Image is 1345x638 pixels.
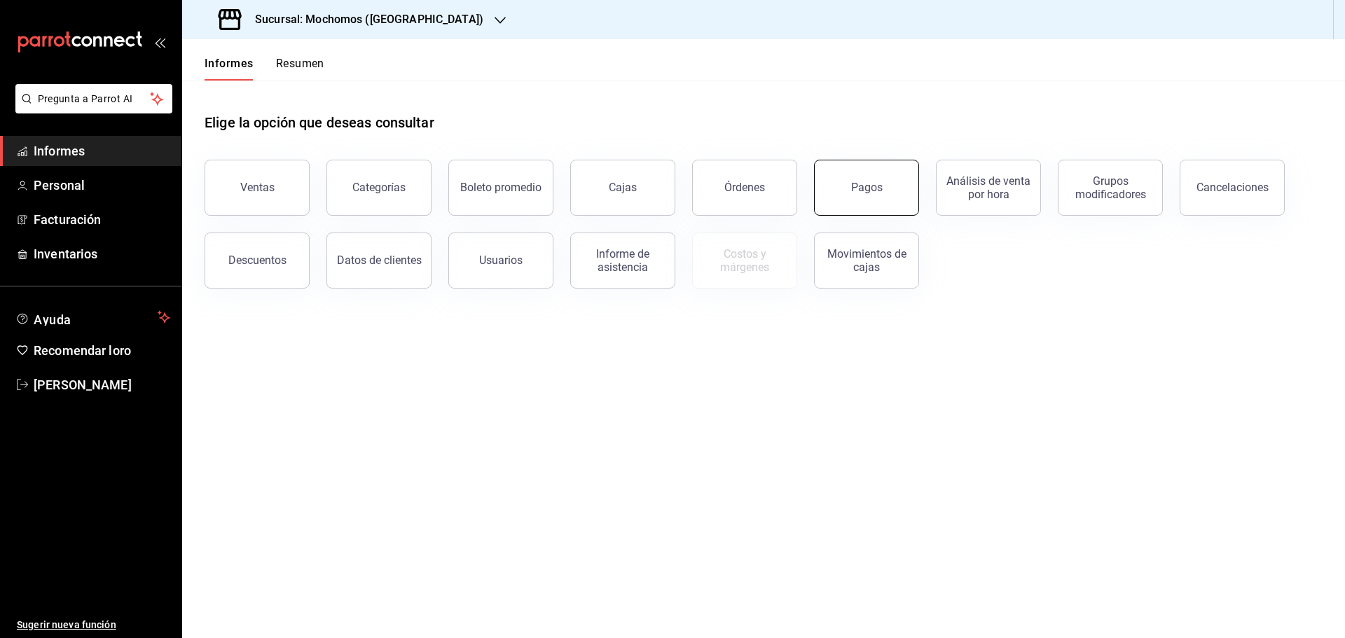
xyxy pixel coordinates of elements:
font: Descuentos [228,254,287,267]
font: Facturación [34,212,101,227]
button: Grupos modificadores [1058,160,1163,216]
font: [PERSON_NAME] [34,377,132,392]
font: Sucursal: Mochomos ([GEOGRAPHIC_DATA]) [255,13,483,26]
font: Inventarios [34,247,97,261]
button: Cajas [570,160,675,216]
div: pestañas de navegación [205,56,324,81]
font: Elige la opción que deseas consultar [205,114,434,131]
font: Pagos [851,181,883,194]
font: Cajas [609,181,637,194]
font: Sugerir nueva función [17,619,116,630]
font: Pregunta a Parrot AI [38,93,133,104]
a: Pregunta a Parrot AI [10,102,172,116]
button: Usuarios [448,233,553,289]
font: Informe de asistencia [596,247,649,274]
button: Pregunta a Parrot AI [15,84,172,113]
button: Boleto promedio [448,160,553,216]
font: Movimientos de cajas [827,247,906,274]
font: Boleto promedio [460,181,542,194]
button: Descuentos [205,233,310,289]
button: Datos de clientes [326,233,432,289]
font: Datos de clientes [337,254,422,267]
button: Cancelaciones [1180,160,1285,216]
font: Ayuda [34,312,71,327]
font: Usuarios [479,254,523,267]
font: Resumen [276,57,324,70]
button: Contrata inventarios para ver este informe [692,233,797,289]
button: Pagos [814,160,919,216]
font: Cancelaciones [1196,181,1269,194]
font: Ventas [240,181,275,194]
button: Ventas [205,160,310,216]
font: Informes [34,144,85,158]
font: Categorías [352,181,406,194]
font: Grupos modificadores [1075,174,1146,201]
button: Órdenes [692,160,797,216]
button: abrir_cajón_menú [154,36,165,48]
button: Categorías [326,160,432,216]
font: Costos y márgenes [720,247,769,274]
button: Análisis de venta por hora [936,160,1041,216]
font: Informes [205,57,254,70]
font: Órdenes [724,181,765,194]
button: Informe de asistencia [570,233,675,289]
font: Análisis de venta por hora [946,174,1030,201]
font: Personal [34,178,85,193]
font: Recomendar loro [34,343,131,358]
button: Movimientos de cajas [814,233,919,289]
